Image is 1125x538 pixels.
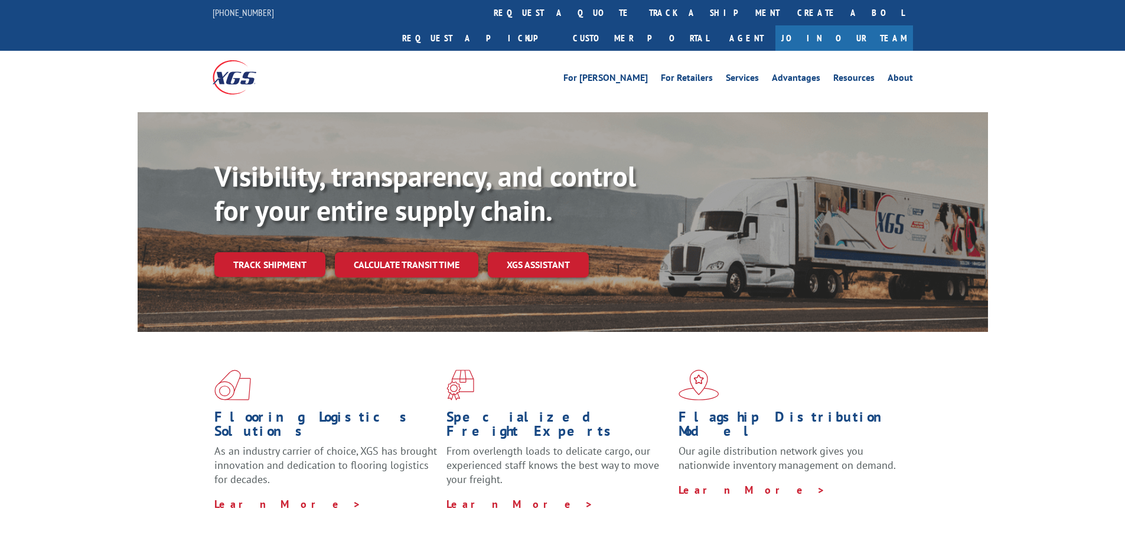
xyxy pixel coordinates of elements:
a: XGS ASSISTANT [488,252,589,278]
a: Agent [718,25,775,51]
h1: Specialized Freight Experts [446,410,670,444]
a: Customer Portal [564,25,718,51]
a: Services [726,73,759,86]
a: About [888,73,913,86]
a: Advantages [772,73,820,86]
img: xgs-icon-flagship-distribution-model-red [679,370,719,400]
span: As an industry carrier of choice, XGS has brought innovation and dedication to flooring logistics... [214,444,437,486]
h1: Flagship Distribution Model [679,410,902,444]
a: Calculate transit time [335,252,478,278]
a: For Retailers [661,73,713,86]
a: Learn More > [679,483,826,497]
a: Join Our Team [775,25,913,51]
a: For [PERSON_NAME] [563,73,648,86]
span: Our agile distribution network gives you nationwide inventory management on demand. [679,444,896,472]
a: Learn More > [446,497,594,511]
img: xgs-icon-focused-on-flooring-red [446,370,474,400]
a: Track shipment [214,252,325,277]
b: Visibility, transparency, and control for your entire supply chain. [214,158,636,229]
h1: Flooring Logistics Solutions [214,410,438,444]
a: Resources [833,73,875,86]
a: [PHONE_NUMBER] [213,6,274,18]
img: xgs-icon-total-supply-chain-intelligence-red [214,370,251,400]
p: From overlength loads to delicate cargo, our experienced staff knows the best way to move your fr... [446,444,670,497]
a: Learn More > [214,497,361,511]
a: Request a pickup [393,25,564,51]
